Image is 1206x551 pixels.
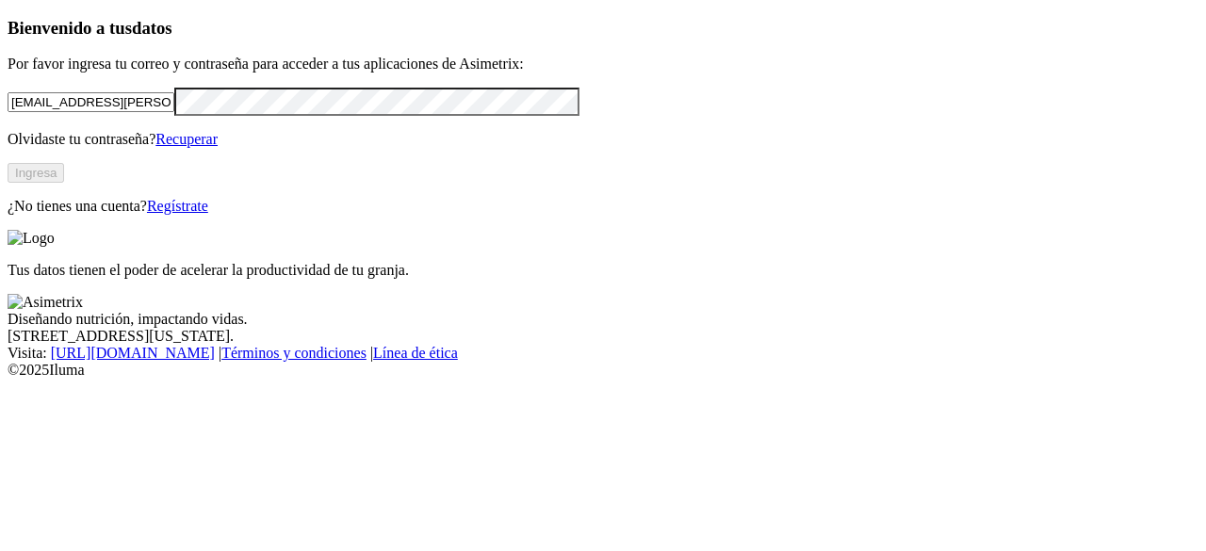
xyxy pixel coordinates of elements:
[51,345,215,361] a: [URL][DOMAIN_NAME]
[221,345,367,361] a: Términos y condiciones
[8,262,1198,279] p: Tus datos tienen el poder de acelerar la productividad de tu granja.
[8,311,1198,328] div: Diseñando nutrición, impactando vidas.
[8,18,1198,39] h3: Bienvenido a tus
[155,131,218,147] a: Recuperar
[8,294,83,311] img: Asimetrix
[373,345,458,361] a: Línea de ética
[8,328,1198,345] div: [STREET_ADDRESS][US_STATE].
[8,163,64,183] button: Ingresa
[147,198,208,214] a: Regístrate
[8,92,174,112] input: Tu correo
[8,131,1198,148] p: Olvidaste tu contraseña?
[8,345,1198,362] div: Visita : | |
[132,18,172,38] span: datos
[8,362,1198,379] div: © 2025 Iluma
[8,198,1198,215] p: ¿No tienes una cuenta?
[8,230,55,247] img: Logo
[8,56,1198,73] p: Por favor ingresa tu correo y contraseña para acceder a tus aplicaciones de Asimetrix:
